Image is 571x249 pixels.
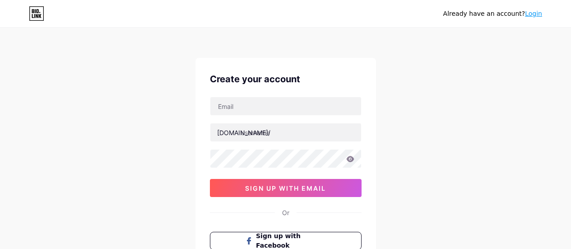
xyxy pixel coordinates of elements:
[210,72,362,86] div: Create your account
[217,128,270,137] div: [DOMAIN_NAME]/
[443,9,542,19] div: Already have an account?
[282,208,289,217] div: Or
[245,184,326,192] span: sign up with email
[525,10,542,17] a: Login
[210,97,361,115] input: Email
[210,123,361,141] input: username
[210,179,362,197] button: sign up with email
